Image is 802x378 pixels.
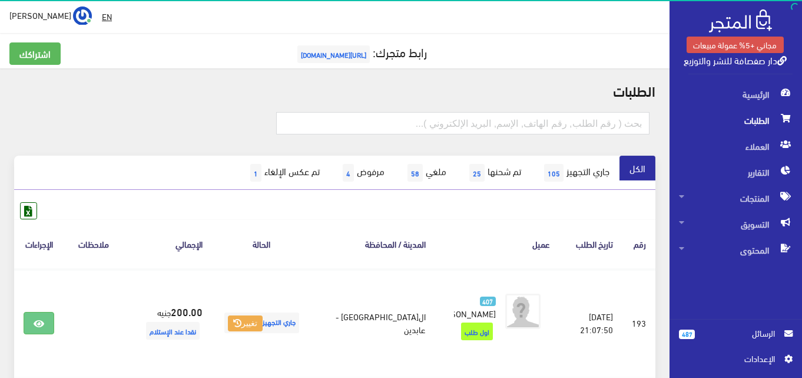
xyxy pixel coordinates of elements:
[679,159,793,185] span: التقارير
[14,219,64,268] th: الإجراءات
[171,304,203,319] strong: 200.00
[679,107,793,133] span: الطلبات
[559,269,623,377] td: [DATE] 21:07:50
[670,81,802,107] a: الرئيسية
[622,269,655,377] td: 193
[505,294,541,329] img: avatar.png
[687,37,784,53] a: مجاني +5% عمولة مبيعات
[679,211,793,237] span: التسويق
[670,237,802,263] a: المحتوى
[124,269,212,377] td: جنيه
[670,133,802,159] a: العملاء
[64,219,123,268] th: ملاحظات
[469,164,485,182] span: 25
[679,185,793,211] span: المنتجات
[454,294,496,320] a: 407 [PERSON_NAME]
[9,8,71,22] span: [PERSON_NAME]
[684,51,787,68] a: دار صفصافة للنشر والتوزيع
[679,81,793,107] span: الرئيسية
[311,219,435,268] th: المدينة / المحافظة
[679,133,793,159] span: العملاء
[97,6,117,27] a: EN
[73,6,92,25] img: ...
[670,107,802,133] a: الطلبات
[622,219,655,268] th: رقم
[343,164,354,182] span: 4
[704,327,775,340] span: الرسائل
[670,185,802,211] a: المنتجات
[9,6,92,25] a: ... [PERSON_NAME]
[480,297,496,307] span: 407
[102,9,112,24] u: EN
[531,156,619,190] a: جاري التجهيز105
[433,305,496,321] span: [PERSON_NAME]
[311,269,435,377] td: ال[GEOGRAPHIC_DATA] - عابدين
[456,156,531,190] a: تم شحنها25
[679,352,793,371] a: اﻹعدادات
[9,42,61,65] a: اشتراكك
[709,9,772,32] img: .
[679,327,793,352] a: 487 الرسائل
[224,313,299,333] span: جاري التجهيز
[679,237,793,263] span: المحتوى
[330,156,395,190] a: مرفوض4
[294,41,427,63] a: رابط متجرك:[URL][DOMAIN_NAME]
[407,164,423,182] span: 58
[688,352,774,365] span: اﻹعدادات
[435,219,559,268] th: عميل
[297,45,370,63] span: [URL][DOMAIN_NAME]
[679,330,695,339] span: 487
[237,156,330,190] a: تم عكس الإلغاء1
[461,323,493,340] span: اول طلب
[395,156,456,190] a: ملغي58
[146,322,200,340] span: نقدا عند الإستلام
[619,156,655,180] a: الكل
[276,112,649,134] input: بحث ( رقم الطلب, رقم الهاتف, الإسم, البريد اﻹلكتروني )...
[212,219,311,268] th: الحالة
[250,164,261,182] span: 1
[228,315,263,332] button: تغيير
[559,219,623,268] th: تاريخ الطلب
[544,164,564,182] span: 105
[670,159,802,185] a: التقارير
[124,219,212,268] th: اﻹجمالي
[14,83,655,98] h2: الطلبات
